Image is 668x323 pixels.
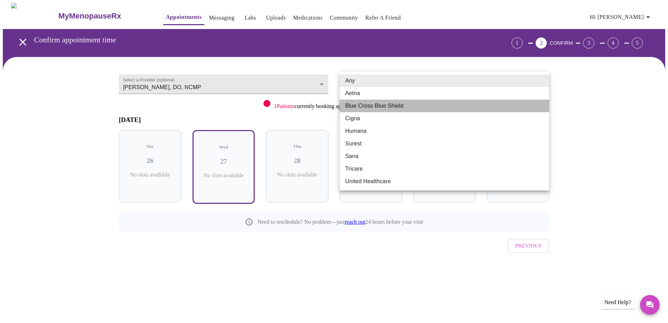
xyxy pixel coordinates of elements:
li: Aetna [340,87,549,100]
li: Cigna [340,112,549,125]
li: Sana [340,150,549,163]
li: Humana [340,125,549,137]
li: Any [340,74,549,87]
li: United Healthcare [340,175,549,188]
li: Blue Cross Blue Shield [340,100,549,112]
li: Tricare [340,163,549,175]
li: Surest [340,137,549,150]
